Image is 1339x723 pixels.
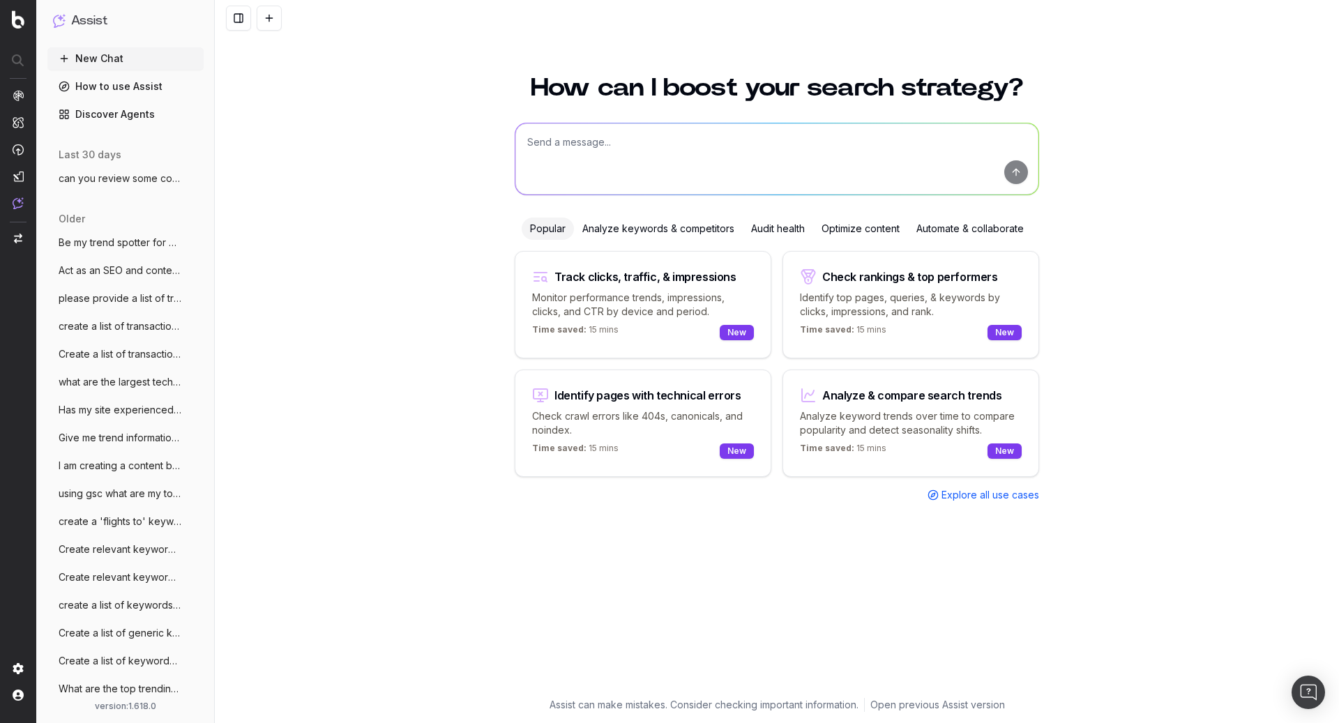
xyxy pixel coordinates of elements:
div: version: 1.618.0 [53,701,198,712]
img: Assist [53,14,66,27]
div: Popular [522,218,574,240]
span: can you review some content on this page [59,172,181,185]
button: Act as an SEO and content expert. This a [47,259,204,282]
div: Analyze & compare search trends [822,390,1002,401]
button: What are the top trending topics for fas [47,678,204,700]
button: Give me trend information for [DOMAIN_NAME] [47,427,204,449]
p: Assist can make mistakes. Consider checking important information. [550,698,858,712]
button: Create relevant keywords around flights [47,566,204,588]
span: Time saved: [800,443,854,453]
button: New Chat [47,47,204,70]
span: create a list of transactional keywords [59,319,181,333]
span: Time saved: [532,324,587,335]
div: Audit health [743,218,813,240]
span: create a 'flights to' keyword list and o [59,515,181,528]
h1: How can I boost your search strategy? [515,75,1039,100]
div: Check rankings & top performers [822,271,998,282]
img: Activation [13,144,24,155]
button: please provide a list of transactional k [47,287,204,310]
span: Has my site experienced a performance dr [59,403,181,417]
div: Open Intercom Messenger [1292,676,1325,709]
p: Identify top pages, queries, & keywords by clicks, impressions, and rank. [800,291,1022,319]
span: Act as an SEO and content expert. This a [59,264,181,277]
p: Analyze keyword trends over time to compare popularity and detect seasonality shifts. [800,409,1022,437]
p: 15 mins [532,443,619,459]
img: Intelligence [13,116,24,128]
span: what are the largest technical challenge [59,375,181,389]
button: create a list of keywords for [PERSON_NAME][DOMAIN_NAME] [47,594,204,616]
span: Create a list of transactional keywords [59,347,181,361]
img: My account [13,690,24,701]
img: Assist [13,197,24,209]
button: Create relevant keywords around flights [47,538,204,561]
div: Track clicks, traffic, & impressions [554,271,736,282]
span: Be my trend spotter for UHND (a notre da [59,236,181,250]
span: older [59,212,85,226]
p: 15 mins [800,443,886,459]
a: How to use Assist [47,75,204,98]
div: New [720,443,754,459]
a: Open previous Assist version [870,698,1005,712]
span: What are the top trending topics for fas [59,682,181,696]
button: I am creating a content brief for holida [47,455,204,477]
span: using gsc what are my top performing key [59,487,181,501]
span: Create a list of keywords relevant for t [59,654,181,668]
p: Check crawl errors like 404s, canonicals, and noindex. [532,409,754,437]
div: Optimize content [813,218,908,240]
button: Create a list of generic keywords releva [47,622,204,644]
button: Assist [53,11,198,31]
a: Explore all use cases [928,488,1039,502]
a: Discover Agents [47,103,204,125]
span: last 30 days [59,148,121,162]
p: 15 mins [800,324,886,341]
span: I am creating a content brief for holida [59,459,181,473]
span: Create relevant keywords around flights [59,570,181,584]
span: Give me trend information for [DOMAIN_NAME] [59,431,181,445]
div: New [988,443,1022,459]
span: Create relevant keywords around flights [59,542,181,556]
img: Analytics [13,90,24,101]
h1: Assist [71,11,107,31]
button: Create a list of transactional keywords [47,343,204,365]
button: can you review some content on this page [47,167,204,190]
img: Studio [13,171,24,182]
div: New [720,325,754,340]
div: Analyze keywords & competitors [574,218,743,240]
button: Has my site experienced a performance dr [47,399,204,421]
span: please provide a list of transactional k [59,291,181,305]
img: Botify logo [12,10,24,29]
p: 15 mins [532,324,619,341]
div: Automate & collaborate [908,218,1032,240]
img: Switch project [14,234,22,243]
div: Identify pages with technical errors [554,390,741,401]
img: Setting [13,663,24,674]
button: create a 'flights to' keyword list and o [47,510,204,533]
div: New [988,325,1022,340]
button: what are the largest technical challenge [47,371,204,393]
span: Create a list of generic keywords releva [59,626,181,640]
button: using gsc what are my top performing key [47,482,204,505]
span: Explore all use cases [941,488,1039,502]
span: Time saved: [532,443,587,453]
button: create a list of transactional keywords [47,315,204,337]
button: Create a list of keywords relevant for t [47,650,204,672]
p: Monitor performance trends, impressions, clicks, and CTR by device and period. [532,291,754,319]
span: Time saved: [800,324,854,335]
span: create a list of keywords for [PERSON_NAME][DOMAIN_NAME] [59,598,181,612]
button: Be my trend spotter for UHND (a notre da [47,231,204,254]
